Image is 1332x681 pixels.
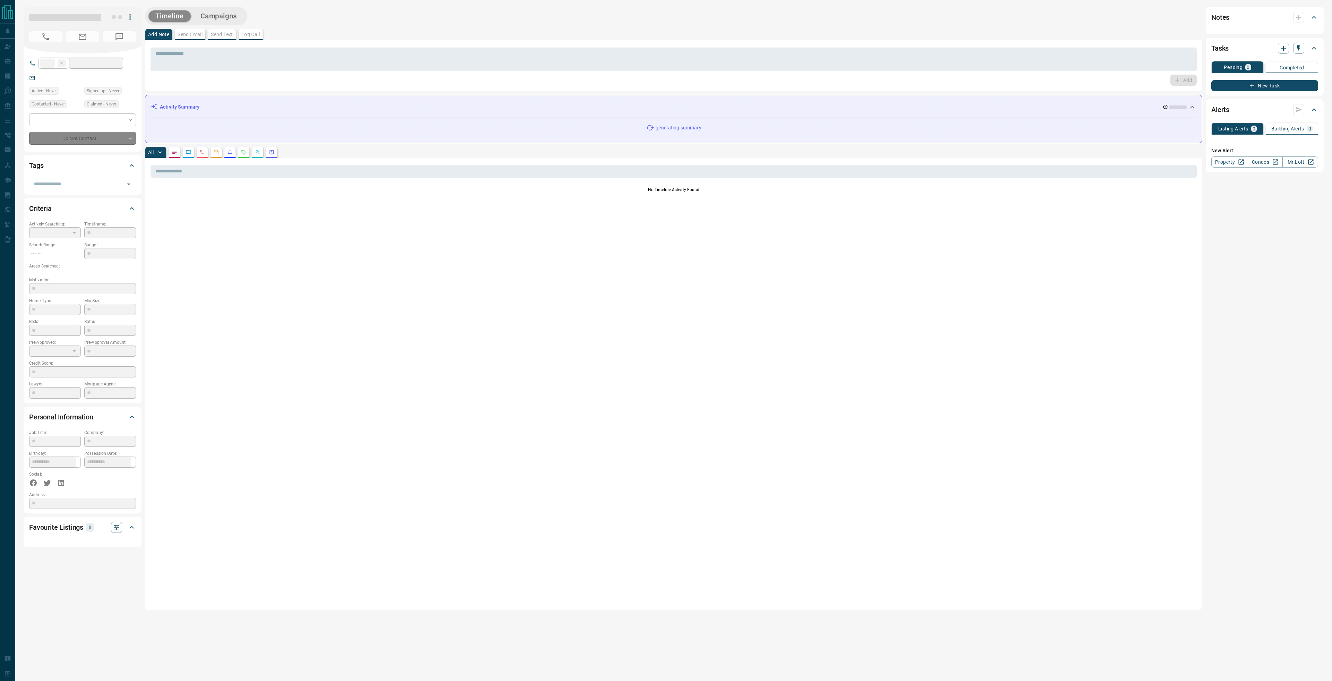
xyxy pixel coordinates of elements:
p: 0 [88,523,92,531]
div: Alerts [1211,101,1318,118]
span: No Email [66,31,99,42]
p: Job Title: [29,429,81,436]
p: Possession Date: [84,450,136,457]
svg: Opportunities [255,150,261,155]
div: Notes [1211,9,1318,26]
p: Actively Searching: [29,221,81,227]
div: Favourite Listings0 [29,519,136,536]
p: New Alert: [1211,147,1318,154]
p: Budget: [84,242,136,248]
p: -- - -- [29,248,81,259]
p: Add Note [148,32,169,37]
p: 0 [1253,126,1255,131]
h2: Alerts [1211,104,1229,115]
a: Property [1211,156,1247,168]
div: Tasks [1211,40,1318,57]
h2: Personal Information [29,411,93,423]
div: Tags [29,157,136,174]
svg: Emails [213,150,219,155]
h2: Notes [1211,12,1229,23]
button: Campaigns [194,10,244,22]
div: Activity Summary [151,101,1196,113]
p: No Timeline Activity Found [151,187,1197,193]
h2: Favourite Listings [29,522,83,533]
p: Credit Score: [29,360,136,366]
p: Pre-Approved: [29,339,81,346]
p: All [148,150,154,155]
p: Timeframe: [84,221,136,227]
p: Address: [29,492,136,498]
p: Lawyer: [29,381,81,387]
p: Search Range: [29,242,81,248]
p: Social: [29,471,81,477]
svg: Requests [241,150,247,155]
button: Timeline [148,10,191,22]
a: Mr.Loft [1282,156,1318,168]
p: 0 [1247,65,1249,70]
div: Criteria [29,200,136,217]
div: Personal Information [29,409,136,425]
span: Contacted - Never [32,101,65,108]
p: Activity Summary [160,103,199,111]
span: Claimed - Never [87,101,116,108]
span: Active - Never [32,87,57,94]
a: Condos [1247,156,1282,168]
p: Mortgage Agent: [84,381,136,387]
p: Listing Alerts [1218,126,1248,131]
h2: Tags [29,160,43,171]
p: Home Type: [29,298,81,304]
svg: Listing Alerts [227,150,233,155]
p: 0 [1308,126,1311,131]
p: Min Size: [84,298,136,304]
h2: Tasks [1211,43,1229,54]
p: Pre-Approval Amount: [84,339,136,346]
p: Baths: [84,318,136,325]
a: -- [40,75,43,80]
p: Completed [1280,65,1304,70]
p: Company: [84,429,136,436]
button: Open [124,179,134,189]
span: No Number [29,31,62,42]
p: Beds: [29,318,81,325]
p: Building Alerts [1271,126,1304,131]
h2: Criteria [29,203,52,214]
svg: Lead Browsing Activity [186,150,191,155]
svg: Agent Actions [269,150,274,155]
span: No Number [103,31,136,42]
p: Motivation: [29,277,136,283]
span: Signed up - Never [87,87,119,94]
div: Do Not Contact [29,132,136,145]
p: Pending [1224,65,1243,70]
svg: Notes [172,150,177,155]
p: generating summary [656,124,701,131]
p: Birthday: [29,450,81,457]
button: New Task [1211,80,1318,91]
p: Areas Searched: [29,263,136,269]
svg: Calls [199,150,205,155]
